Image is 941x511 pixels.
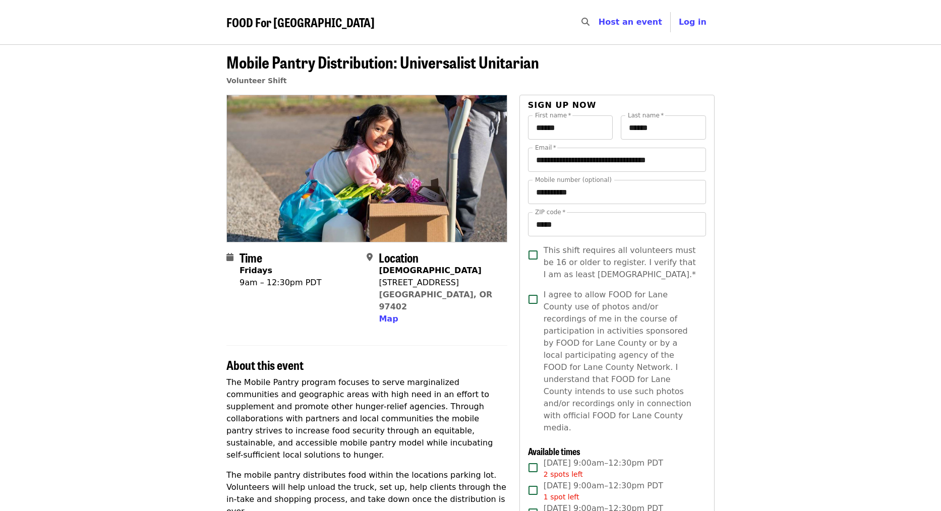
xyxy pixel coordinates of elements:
[528,180,706,204] input: Mobile number (optional)
[528,100,597,110] span: Sign up now
[621,115,706,140] input: Last name
[240,277,321,289] div: 9am – 12:30pm PDT
[226,356,304,373] span: About this event
[240,266,272,275] strong: Fridays
[379,313,398,325] button: Map
[544,493,579,501] span: 1 spot left
[581,17,590,27] i: search icon
[367,252,373,262] i: map-marker-alt icon
[535,145,556,151] label: Email
[679,17,707,27] span: Log in
[379,290,492,311] a: [GEOGRAPHIC_DATA], OR 97402
[379,248,419,266] span: Location
[528,212,706,236] input: ZIP code
[535,209,565,215] label: ZIP code
[379,314,398,324] span: Map
[544,289,698,434] span: I agree to allow FOOD for Lane County use of photos and/or recordings of me in the course of part...
[544,457,663,480] span: [DATE] 9:00am–12:30pm PDT
[628,112,664,118] label: Last name
[226,77,287,85] a: Volunteer Shift
[544,470,583,478] span: 2 spots left
[544,244,698,281] span: This shift requires all volunteers must be 16 or older to register. I verify that I am as least [...
[599,17,662,27] a: Host an event
[379,266,481,275] strong: [DEMOGRAPHIC_DATA]
[226,376,507,461] p: The Mobile Pantry program focuses to serve marginalized communities and geographic areas with hig...
[240,248,262,266] span: Time
[379,277,499,289] div: [STREET_ADDRESS]
[226,13,375,31] span: FOOD For [GEOGRAPHIC_DATA]
[226,15,375,30] a: FOOD For [GEOGRAPHIC_DATA]
[528,115,613,140] input: First name
[671,12,715,32] button: Log in
[227,95,507,241] img: Mobile Pantry Distribution: Universalist Unitarian organized by FOOD For Lane County
[528,148,706,172] input: Email
[226,50,539,74] span: Mobile Pantry Distribution: Universalist Unitarian
[544,480,663,502] span: [DATE] 9:00am–12:30pm PDT
[535,177,612,183] label: Mobile number (optional)
[226,252,233,262] i: calendar icon
[596,10,604,34] input: Search
[528,444,580,458] span: Available times
[535,112,571,118] label: First name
